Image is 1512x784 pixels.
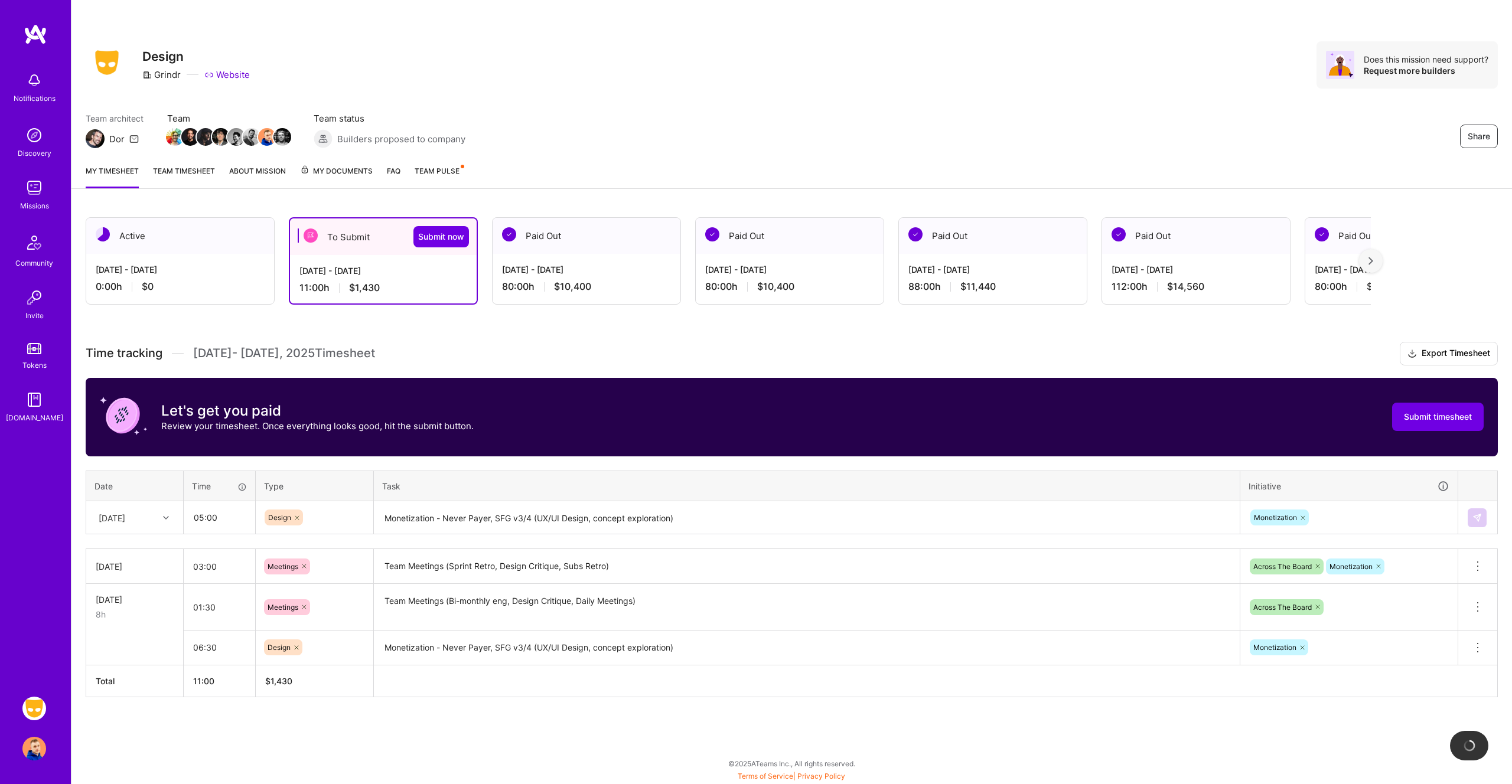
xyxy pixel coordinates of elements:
[502,263,671,276] div: [DATE] - [DATE]
[142,280,154,293] span: $0
[198,127,213,147] a: Team Member Avatar
[1326,51,1354,79] img: Avatar
[166,128,184,146] img: Team Member Avatar
[109,133,125,145] div: Dor
[86,665,184,697] th: Total
[502,227,516,241] img: Paid Out
[375,585,1239,629] textarea: Team Meetings (Bi-monthly eng, Design Critique, Daily Meetings)
[22,697,46,720] img: Grindr: Design
[96,227,110,241] img: Active
[374,471,1240,501] th: Task
[268,562,298,571] span: Meetings
[273,128,291,146] img: Team Member Avatar
[100,392,147,439] img: coin
[314,129,333,148] img: Builders proposed to company
[908,263,1077,276] div: [DATE] - [DATE]
[86,112,144,125] span: Team architect
[18,147,51,159] div: Discovery
[899,218,1087,254] div: Paid Out
[299,264,467,277] div: [DATE] - [DATE]
[1404,411,1472,423] span: Submit timesheet
[265,676,292,686] span: $ 1,430
[413,226,469,247] button: Submit now
[86,471,184,501] th: Date
[375,502,1239,534] textarea: Monetization - Never Payer, SFG v3/4 (UX/UI Design, concept exploration)
[1167,280,1204,293] span: $14,560
[1364,65,1488,76] div: Request more builders
[19,737,49,760] a: User Avatar
[415,165,463,188] a: Team Pulse
[375,632,1239,665] textarea: Monetization - Never Payer, SFG v3/4 (UX/UI Design, concept exploration)
[1368,257,1373,265] img: right
[275,127,290,147] a: Team Member Avatar
[86,218,274,254] div: Active
[337,133,465,145] span: Builders proposed to company
[300,165,373,178] span: My Documents
[1407,348,1417,360] i: icon Download
[167,127,183,147] a: Team Member Avatar
[1329,562,1373,571] span: Monetization
[161,402,474,420] h3: Let's get you paid
[705,280,874,293] div: 80:00 h
[299,282,467,294] div: 11:00 h
[1112,280,1280,293] div: 112:00 h
[184,632,255,663] input: HH:MM
[212,128,230,146] img: Team Member Avatar
[1392,403,1484,431] button: Submit timesheet
[86,346,162,361] span: Time tracking
[1253,562,1312,571] span: Across The Board
[184,502,255,533] input: HH:MM
[1364,54,1488,65] div: Does this mission need support?
[96,608,174,620] div: 8h
[15,257,53,269] div: Community
[268,643,291,652] span: Design
[1102,218,1290,254] div: Paid Out
[1400,342,1498,365] button: Export Timesheet
[167,112,290,125] span: Team
[1305,218,1493,254] div: Paid Out
[349,282,380,294] span: $1,430
[418,231,464,243] span: Submit now
[493,218,680,254] div: Paid Out
[22,68,46,92] img: bell
[96,263,265,276] div: [DATE] - [DATE]
[142,68,181,81] div: Grindr
[25,309,44,322] div: Invite
[1249,479,1449,493] div: Initiative
[86,165,139,188] a: My timesheet
[142,49,250,64] h3: Design
[705,263,874,276] div: [DATE] - [DATE]
[1468,130,1490,142] span: Share
[705,227,719,241] img: Paid Out
[268,603,298,612] span: Meetings
[908,280,1077,293] div: 88:00 h
[161,420,474,432] p: Review your timesheet. Once everything looks good, hit the submit button.
[554,280,591,293] span: $10,400
[14,92,56,104] div: Notifications
[197,128,214,146] img: Team Member Avatar
[227,128,245,146] img: Team Member Avatar
[415,166,460,175] span: Team Pulse
[19,697,49,720] a: Grindr: Design
[1253,643,1296,652] span: Monetization
[290,218,477,255] div: To Submit
[300,165,373,188] a: My Documents
[757,280,794,293] span: $10,400
[22,176,46,200] img: teamwork
[908,227,923,241] img: Paid Out
[22,737,46,760] img: User Avatar
[153,165,215,188] a: Team timesheet
[213,127,229,147] a: Team Member Avatar
[738,772,793,780] a: Terms of Service
[696,218,884,254] div: Paid Out
[22,123,46,147] img: discovery
[502,280,671,293] div: 80:00 h
[71,749,1512,778] div: © 2025 ATeams Inc., All rights reserved.
[27,343,41,354] img: tokens
[1315,280,1484,293] div: 80:00 h
[129,134,139,143] i: icon Mail
[24,24,47,45] img: logo
[375,550,1239,583] textarea: Team Meetings (Sprint Retro, Design Critique, Subs Retro)
[268,513,291,522] span: Design
[183,127,198,147] a: Team Member Avatar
